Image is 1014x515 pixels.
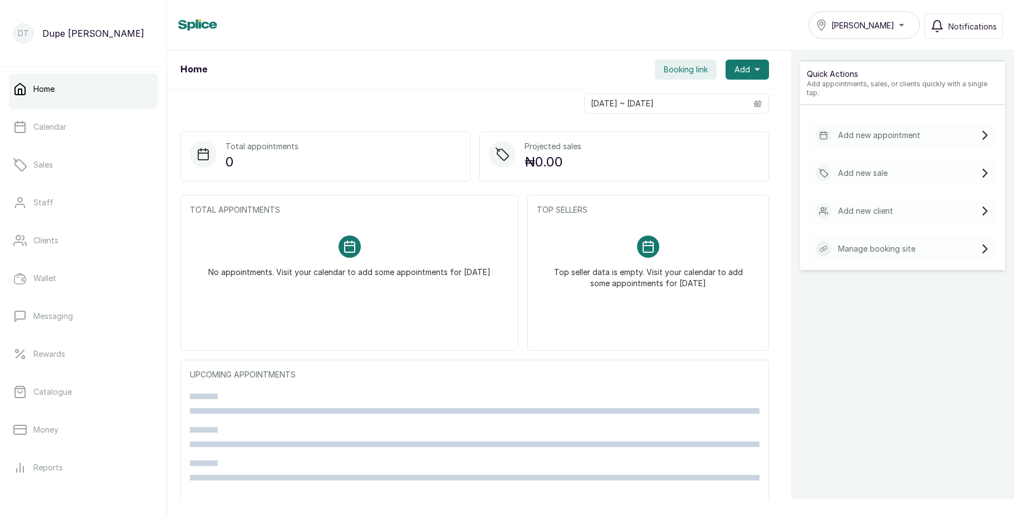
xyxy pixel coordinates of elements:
[525,141,581,152] p: Projected sales
[9,111,158,143] a: Calendar
[9,414,158,445] a: Money
[226,141,298,152] p: Total appointments
[807,68,998,80] p: Quick Actions
[807,80,998,97] p: Add appointments, sales, or clients quickly with a single tap.
[831,19,894,31] span: [PERSON_NAME]
[190,204,509,215] p: TOTAL APPOINTMENTS
[9,187,158,218] a: Staff
[33,424,58,435] p: Money
[33,462,63,473] p: Reports
[9,73,158,105] a: Home
[838,243,915,254] p: Manage booking site
[585,94,747,113] input: Select date
[9,339,158,370] a: Rewards
[9,376,158,408] a: Catalogue
[208,258,491,278] p: No appointments. Visit your calendar to add some appointments for [DATE]
[33,121,66,133] p: Calendar
[33,273,56,284] p: Wallet
[190,369,760,380] p: UPCOMING APPOINTMENTS
[734,64,750,75] span: Add
[525,152,581,172] p: ₦0.00
[9,301,158,332] a: Messaging
[33,197,53,208] p: Staff
[726,60,769,80] button: Add
[838,205,893,217] p: Add new client
[33,159,53,170] p: Sales
[33,84,55,95] p: Home
[924,13,1003,39] button: Notifications
[9,149,158,180] a: Sales
[537,204,760,215] p: TOP SELLERS
[9,225,158,256] a: Clients
[550,258,746,289] p: Top seller data is empty. Visit your calendar to add some appointments for [DATE]
[838,130,920,141] p: Add new appointment
[838,168,888,179] p: Add new sale
[9,452,158,483] a: Reports
[809,11,920,39] button: [PERSON_NAME]
[655,60,717,80] button: Booking link
[18,28,29,39] p: DT
[33,386,72,398] p: Catalogue
[33,235,58,246] p: Clients
[9,263,158,294] a: Wallet
[226,152,298,172] p: 0
[180,63,207,76] h1: Home
[948,21,997,32] span: Notifications
[33,349,65,360] p: Rewards
[42,27,144,40] p: Dupe [PERSON_NAME]
[33,311,73,322] p: Messaging
[664,64,708,75] span: Booking link
[754,100,762,107] svg: calendar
